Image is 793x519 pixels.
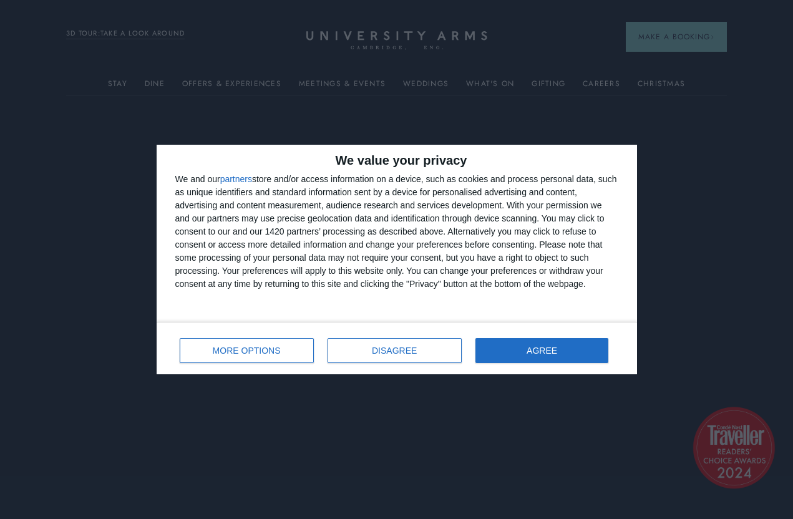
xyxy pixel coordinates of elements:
[475,338,609,363] button: AGREE
[213,346,281,355] span: MORE OPTIONS
[220,175,252,183] button: partners
[157,145,637,374] div: qc-cmp2-ui
[180,338,314,363] button: MORE OPTIONS
[175,173,618,291] div: We and our store and/or access information on a device, such as cookies and process personal data...
[175,154,618,167] h2: We value your privacy
[328,338,462,363] button: DISAGREE
[527,346,557,355] span: AGREE
[372,346,417,355] span: DISAGREE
